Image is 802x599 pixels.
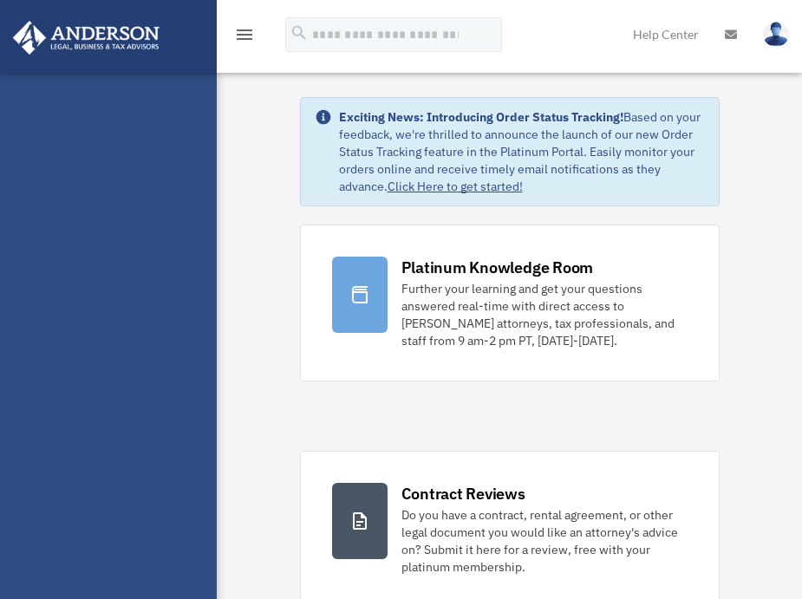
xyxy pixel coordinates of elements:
[234,24,255,45] i: menu
[300,225,720,381] a: Platinum Knowledge Room Further your learning and get your questions answered real-time with dire...
[401,506,688,576] div: Do you have a contract, rental agreement, or other legal document you would like an attorney's ad...
[8,21,165,55] img: Anderson Advisors Platinum Portal
[401,257,594,278] div: Platinum Knowledge Room
[388,179,523,194] a: Click Here to get started!
[339,109,623,125] strong: Exciting News: Introducing Order Status Tracking!
[401,280,688,349] div: Further your learning and get your questions answered real-time with direct access to [PERSON_NAM...
[763,22,789,47] img: User Pic
[339,108,705,195] div: Based on your feedback, we're thrilled to announce the launch of our new Order Status Tracking fe...
[401,483,525,505] div: Contract Reviews
[290,23,309,42] i: search
[234,30,255,45] a: menu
